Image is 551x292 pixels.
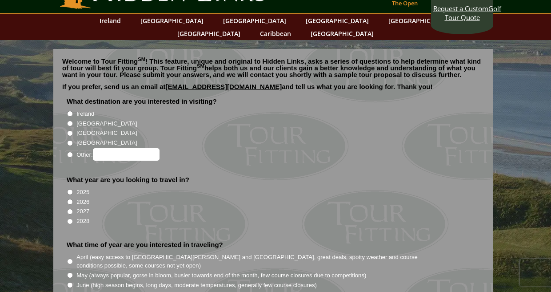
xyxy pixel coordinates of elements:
p: If you prefer, send us an email at and tell us what you are looking for. Thank you! [62,83,484,97]
label: Other: [76,148,159,161]
a: [GEOGRAPHIC_DATA] [136,14,208,27]
label: 2028 [76,217,89,226]
label: April (easy access to [GEOGRAPHIC_DATA][PERSON_NAME] and [GEOGRAPHIC_DATA], great deals, spotty w... [76,253,434,270]
label: [GEOGRAPHIC_DATA] [76,119,137,128]
label: 2027 [76,207,89,216]
a: Ireland [95,14,125,27]
label: June (high season begins, long days, moderate temperatures, generally few course closures) [76,281,317,290]
a: Caribbean [256,27,295,40]
input: Other: [93,148,160,161]
a: [GEOGRAPHIC_DATA] [301,14,373,27]
span: Request a Custom [433,4,488,13]
label: Ireland [76,109,94,118]
a: [GEOGRAPHIC_DATA] [384,14,456,27]
a: [GEOGRAPHIC_DATA] [306,27,378,40]
a: [GEOGRAPHIC_DATA] [219,14,291,27]
label: May (always popular, gorse in bloom, busier towards end of the month, few course closures due to ... [76,271,366,280]
label: 2025 [76,188,89,197]
label: What year are you looking to travel in? [67,175,189,184]
label: [GEOGRAPHIC_DATA] [76,138,137,147]
sup: SM [138,57,145,62]
a: [GEOGRAPHIC_DATA] [173,27,245,40]
label: 2026 [76,198,89,207]
sup: SM [197,63,204,69]
p: Welcome to Tour Fitting ! This feature, unique and original to Hidden Links, asks a series of que... [62,58,484,78]
label: [GEOGRAPHIC_DATA] [76,129,137,138]
label: What destination are you interested in visiting? [67,97,217,106]
a: [EMAIL_ADDRESS][DOMAIN_NAME] [166,83,282,90]
label: What time of year are you interested in traveling? [67,240,223,249]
